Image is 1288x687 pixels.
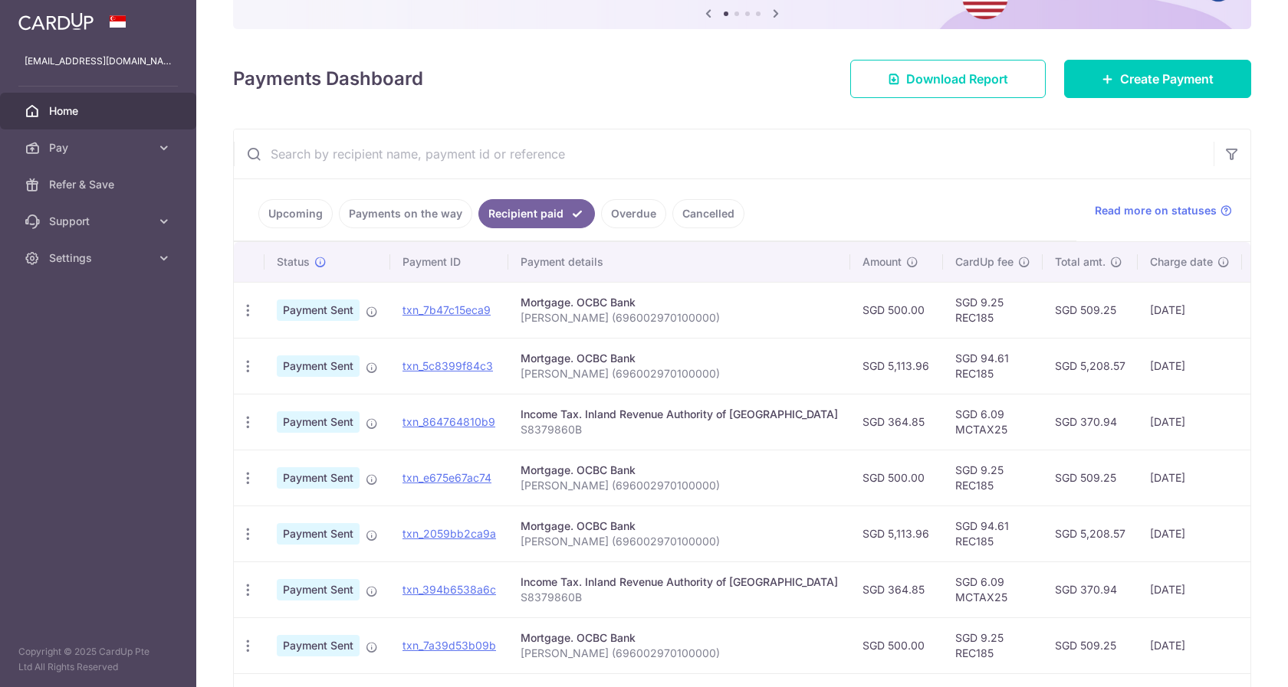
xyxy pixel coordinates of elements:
[49,214,150,229] span: Support
[1138,450,1242,505] td: [DATE]
[943,617,1043,673] td: SGD 9.25 REC185
[25,54,172,69] p: [EMAIL_ADDRESS][DOMAIN_NAME]
[402,303,491,316] a: txn_7b47c15eca9
[478,199,595,228] a: Recipient paid
[1043,617,1138,673] td: SGD 509.25
[1095,203,1217,218] span: Read more on statuses
[850,338,943,394] td: SGD 5,113.96
[508,242,850,282] th: Payment details
[672,199,744,228] a: Cancelled
[850,282,943,338] td: SGD 500.00
[18,12,94,31] img: CardUp
[277,411,360,433] span: Payment Sent
[1064,60,1251,98] a: Create Payment
[1120,70,1214,88] span: Create Payment
[277,523,360,545] span: Payment Sent
[850,561,943,617] td: SGD 364.85
[402,583,496,596] a: txn_394b6538a6c
[339,199,472,228] a: Payments on the way
[277,355,360,377] span: Payment Sent
[1043,450,1138,505] td: SGD 509.25
[521,366,838,381] p: [PERSON_NAME] (696002970100000)
[943,505,1043,561] td: SGD 94.61 REC185
[943,450,1043,505] td: SGD 9.25 REC185
[943,394,1043,450] td: SGD 6.09 MCTAX25
[277,635,360,656] span: Payment Sent
[402,639,496,652] a: txn_7a39d53b09b
[1043,338,1138,394] td: SGD 5,208.57
[49,250,150,266] span: Settings
[1138,561,1242,617] td: [DATE]
[521,574,838,590] div: Income Tax. Inland Revenue Authority of [GEOGRAPHIC_DATA]
[1095,203,1232,218] a: Read more on statuses
[521,519,838,534] div: Mortgage. OCBC Bank
[1150,254,1213,270] span: Charge date
[277,254,310,270] span: Status
[390,242,508,282] th: Payment ID
[1043,394,1138,450] td: SGD 370.94
[521,478,838,493] p: [PERSON_NAME] (696002970100000)
[1138,338,1242,394] td: [DATE]
[1138,505,1242,561] td: [DATE]
[943,338,1043,394] td: SGD 94.61 REC185
[521,646,838,661] p: [PERSON_NAME] (696002970100000)
[49,177,150,192] span: Refer & Save
[850,60,1046,98] a: Download Report
[521,534,838,549] p: [PERSON_NAME] (696002970100000)
[402,527,496,540] a: txn_2059bb2ca9a
[906,70,1008,88] span: Download Report
[850,505,943,561] td: SGD 5,113.96
[1138,617,1242,673] td: [DATE]
[402,359,493,372] a: txn_5c8399f84c3
[277,579,360,600] span: Payment Sent
[943,282,1043,338] td: SGD 9.25 REC185
[521,407,838,422] div: Income Tax. Inland Revenue Authority of [GEOGRAPHIC_DATA]
[1043,505,1138,561] td: SGD 5,208.57
[49,140,150,155] span: Pay
[850,450,943,505] td: SGD 500.00
[863,254,902,270] span: Amount
[1138,394,1242,450] td: [DATE]
[1138,282,1242,338] td: [DATE]
[49,103,150,119] span: Home
[850,617,943,673] td: SGD 500.00
[521,630,838,646] div: Mortgage. OCBC Bank
[955,254,1014,270] span: CardUp fee
[521,295,838,310] div: Mortgage. OCBC Bank
[258,199,333,228] a: Upcoming
[521,590,838,605] p: S8379860B
[1043,561,1138,617] td: SGD 370.94
[1043,282,1138,338] td: SGD 509.25
[1055,254,1106,270] span: Total amt.
[234,129,1214,178] input: Search by recipient name, payment id or reference
[521,310,838,326] p: [PERSON_NAME] (696002970100000)
[402,471,491,484] a: txn_e675e67ac74
[233,65,423,93] h4: Payments Dashboard
[277,467,360,489] span: Payment Sent
[277,299,360,321] span: Payment Sent
[521,463,838,478] div: Mortgage. OCBC Bank
[601,199,666,228] a: Overdue
[943,561,1043,617] td: SGD 6.09 MCTAX25
[850,394,943,450] td: SGD 364.85
[521,351,838,366] div: Mortgage. OCBC Bank
[402,415,495,428] a: txn_864764810b9
[521,422,838,437] p: S8379860B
